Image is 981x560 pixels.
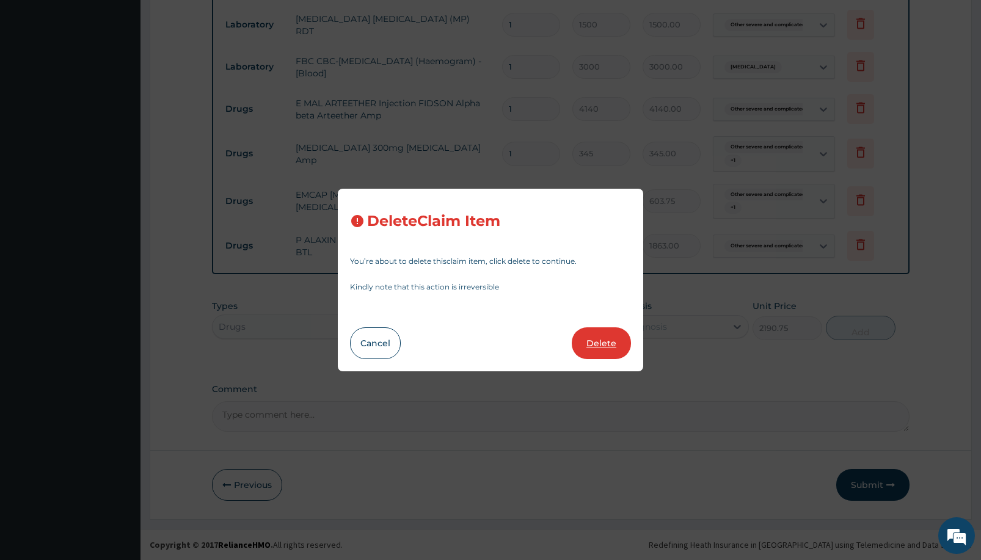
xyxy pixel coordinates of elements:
[350,258,631,265] p: You’re about to delete this claim item , click delete to continue.
[350,327,401,359] button: Cancel
[71,154,169,277] span: We're online!
[200,6,230,35] div: Minimize live chat window
[64,68,205,84] div: Chat with us now
[350,283,631,291] p: Kindly note that this action is irreversible
[6,333,233,376] textarea: Type your message and hit 'Enter'
[23,61,49,92] img: d_794563401_company_1708531726252_794563401
[367,213,500,230] h3: Delete Claim Item
[572,327,631,359] button: Delete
